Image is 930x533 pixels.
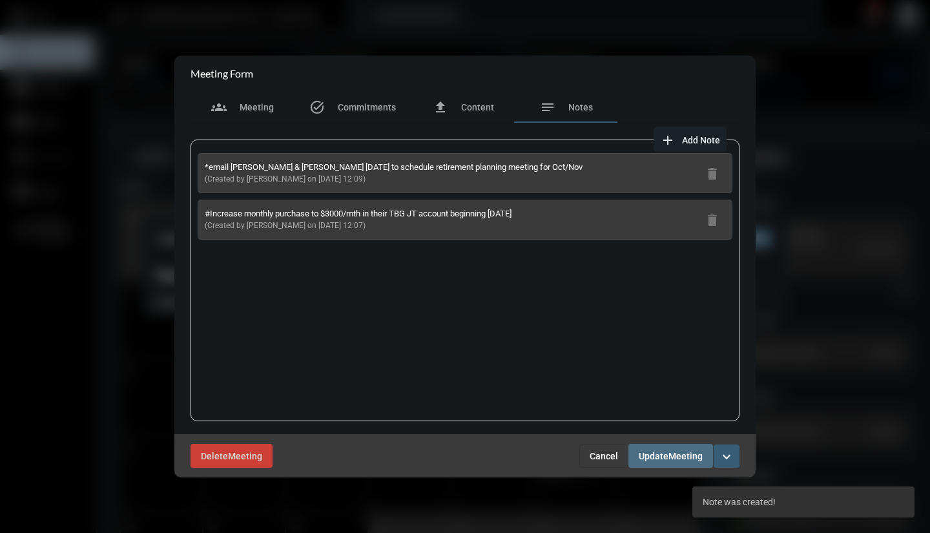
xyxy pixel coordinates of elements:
[540,99,555,115] mat-icon: notes
[205,209,512,218] p: #Increase monthly purchase to $3000/mth in their TBG JT account beginning [DATE]
[703,496,776,508] span: Note was created!
[699,207,725,233] button: delete note
[705,166,720,182] mat-icon: delete
[568,102,593,112] span: Notes
[309,99,325,115] mat-icon: task_alt
[205,162,583,172] p: *email [PERSON_NAME] & [PERSON_NAME] [DATE] to schedule retirement planning meeting for Oct/Nov
[433,99,448,115] mat-icon: file_upload
[338,102,396,112] span: Commitments
[654,127,727,152] button: add note
[191,444,273,468] button: DeleteMeeting
[590,451,618,461] span: Cancel
[668,451,703,461] span: Meeting
[240,102,274,112] span: Meeting
[191,67,253,79] h2: Meeting Form
[461,102,494,112] span: Content
[705,213,720,228] mat-icon: delete
[639,451,668,461] span: Update
[228,451,262,461] span: Meeting
[719,449,734,465] mat-icon: expand_more
[205,221,366,230] span: (Created by [PERSON_NAME] on [DATE] 12:07)
[682,135,720,145] span: Add Note
[579,444,628,468] button: Cancel
[205,174,366,183] span: (Created by [PERSON_NAME] on [DATE] 12:09)
[660,132,676,148] mat-icon: add
[628,444,713,468] button: UpdateMeeting
[699,160,725,186] button: delete note
[201,451,228,461] span: Delete
[211,99,227,115] mat-icon: groups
